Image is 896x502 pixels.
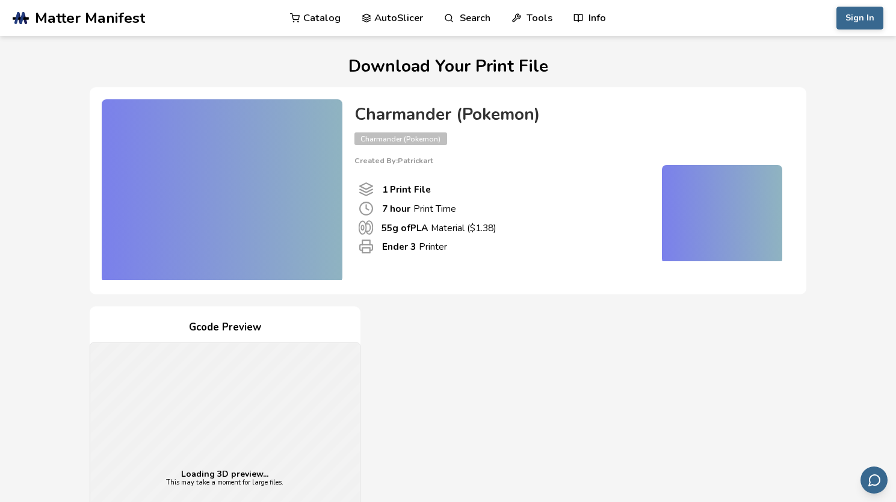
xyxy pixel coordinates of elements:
p: Loading 3D preview... [166,469,283,479]
b: 55 g of PLA [382,222,428,234]
h4: Gcode Preview [90,318,360,337]
b: 7 hour [382,202,410,215]
span: Print Time [359,201,374,216]
span: Number Of Print files [359,182,374,197]
h4: Charmander (Pokemon) [354,105,782,124]
h1: Download Your Print File [90,57,806,76]
span: Charmander (Pokemon) [354,132,447,145]
span: Material Used [359,220,373,235]
p: This may take a moment for large files. [166,479,283,487]
p: Material ($ 1.38 ) [382,222,496,234]
span: Matter Manifest [35,10,145,26]
button: Sign In [836,7,883,29]
span: Printer [359,239,374,254]
b: 1 Print File [382,183,431,196]
p: Printer [382,240,447,253]
button: Send feedback via email [860,466,888,494]
p: Print Time [382,202,456,215]
b: Ender 3 [382,240,416,253]
p: Created By: Patrickart [354,156,782,165]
